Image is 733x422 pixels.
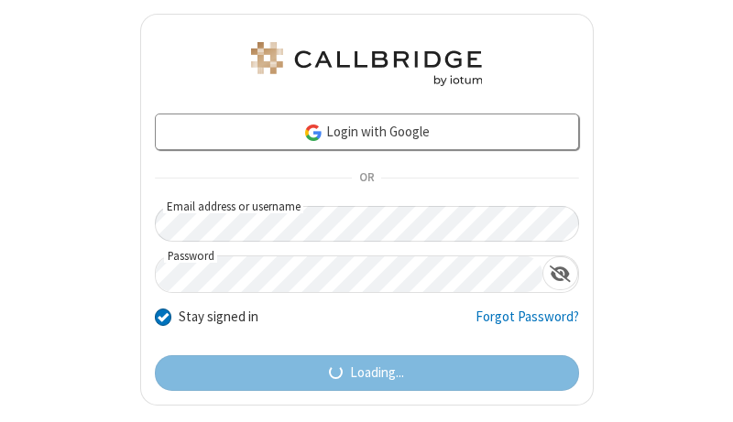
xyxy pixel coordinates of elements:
div: Show password [542,256,578,290]
button: Loading... [155,355,579,392]
span: Loading... [350,362,404,384]
a: Login with Google [155,114,579,150]
img: google-icon.png [303,123,323,143]
input: Email address or username [155,206,579,242]
img: Astra [247,42,486,86]
iframe: Chat [687,374,719,409]
span: OR [352,166,381,191]
a: Forgot Password? [476,307,579,341]
input: Password [156,256,542,292]
label: Stay signed in [179,307,258,328]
